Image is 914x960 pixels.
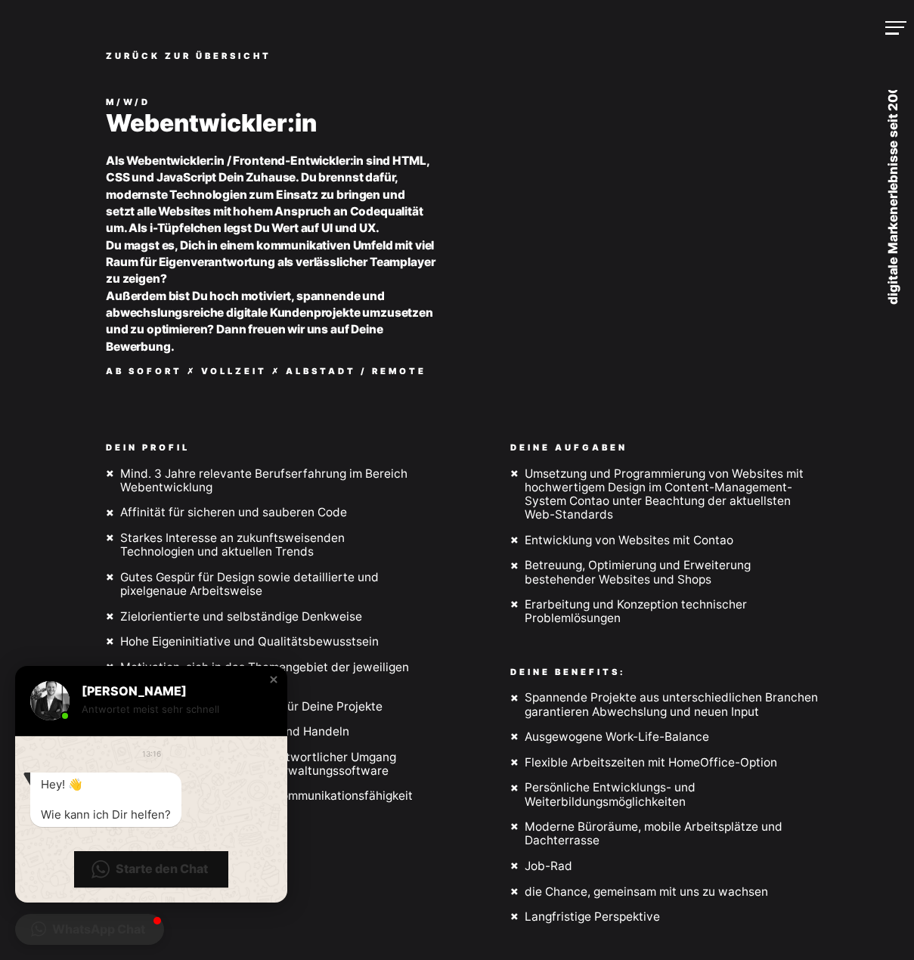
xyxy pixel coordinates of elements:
[510,534,821,547] li: Entwicklung von Websites mit Contao
[106,610,417,624] li: Zielorientierte und selbständige Denkweise
[41,777,171,792] div: Hey! 👋
[41,807,171,822] div: Wie kann ich Dir helfen?
[510,781,821,808] li: Persönliche Entwicklungs- und Weiterbildungsmöglichkeiten
[106,506,417,519] li: Affinität für sicheren und sauberen Code
[106,51,271,61] a: zurück zur Übersicht
[510,598,821,625] li: Erarbeitung und Konzeption technischer Problemlösungen
[510,559,821,586] li: Betreuung, Optimierung und Erweiterung bestehender Websites und Shops
[74,851,228,887] button: Starte den Chat
[142,747,161,760] div: 13:16
[106,94,494,110] h5: m/w/d
[106,467,417,494] li: Mind. 3 Jahre relevante Berufserfahrung im Bereich Webentwicklung
[510,691,821,718] li: Spannende Projekte aus unterschiedlichen Branchen garantieren Abwechslung und neuen Input
[106,635,417,649] li: Hohe Eigeninitiative und Qualitätsbewusstsein
[510,467,821,522] li: Umsetzung und Programmierung von Websites mit hochwertigem Design im Content-Management-System Co...
[510,859,821,873] li: Job-Rad
[106,531,417,559] li: Starkes Interesse an zukunftsweisenden Technologien und aktuellen Trends
[510,820,821,847] li: Moderne Büroräume, mobile Arbeitsplätze und Dachterrasse
[106,110,494,137] h1: Webentwickler:in
[15,914,164,945] button: WhatsApp Chat
[510,885,821,899] li: die Chance, gemeinsam mit uns zu wachsen
[106,439,494,456] h5: Dein Profil
[510,910,821,924] li: Langfristige Perspektive
[106,661,417,688] li: Motivation, sich in das Themengebiet der jeweiligen Website einzuarbeiten
[510,756,821,770] li: Flexible Arbeitszeiten mit HomeOffice-Option
[82,701,260,717] p: Antwortet meist sehr schnell
[510,730,821,744] li: Ausgewogene Work-Life-Balance
[106,153,435,355] p: Als Webentwickler:in / Frontend-Entwickler:in sind HTML, CSS und JavaScript Dein Zuhause. Du bren...
[116,861,208,877] span: Starte den Chat
[510,439,898,456] h5: Deine Aufgaben
[106,363,494,379] h5: Ab sofort ✗ VOLLZEIT ✗ ALBSTADT / REMOTE
[30,681,70,720] img: Manuel Wollwinder
[106,571,417,598] li: Gutes Gespür für Design sowie detaillierte und pixelgenaue Arbeitsweise
[82,683,260,698] div: [PERSON_NAME]
[510,647,898,681] h5: Deine Benefits:
[266,672,281,687] div: Close chat window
